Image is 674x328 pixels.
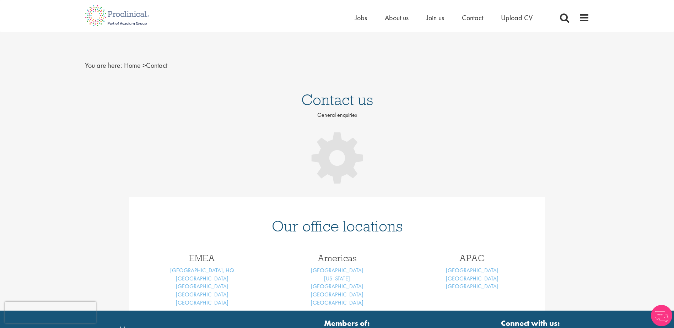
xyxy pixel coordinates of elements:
[140,253,264,263] h3: EMEA
[140,218,534,234] h1: Our office locations
[385,13,409,22] a: About us
[124,61,141,70] a: breadcrumb link to Home
[501,13,533,22] a: Upload CV
[651,305,672,326] img: Chatbot
[176,275,228,282] a: [GEOGRAPHIC_DATA]
[311,267,363,274] a: [GEOGRAPHIC_DATA]
[462,13,483,22] a: Contact
[446,283,498,290] a: [GEOGRAPHIC_DATA]
[410,253,534,263] h3: APAC
[426,13,444,22] a: Join us
[311,283,363,290] a: [GEOGRAPHIC_DATA]
[275,253,399,263] h3: Americas
[446,267,498,274] a: [GEOGRAPHIC_DATA]
[176,283,228,290] a: [GEOGRAPHIC_DATA]
[5,302,96,323] iframe: reCAPTCHA
[311,299,363,306] a: [GEOGRAPHIC_DATA]
[85,61,122,70] span: You are here:
[176,291,228,298] a: [GEOGRAPHIC_DATA]
[124,61,167,70] span: Contact
[446,275,498,282] a: [GEOGRAPHIC_DATA]
[324,275,350,282] a: [US_STATE]
[311,291,363,298] a: [GEOGRAPHIC_DATA]
[142,61,146,70] span: >
[355,13,367,22] a: Jobs
[176,299,228,306] a: [GEOGRAPHIC_DATA]
[170,267,234,274] a: [GEOGRAPHIC_DATA], HQ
